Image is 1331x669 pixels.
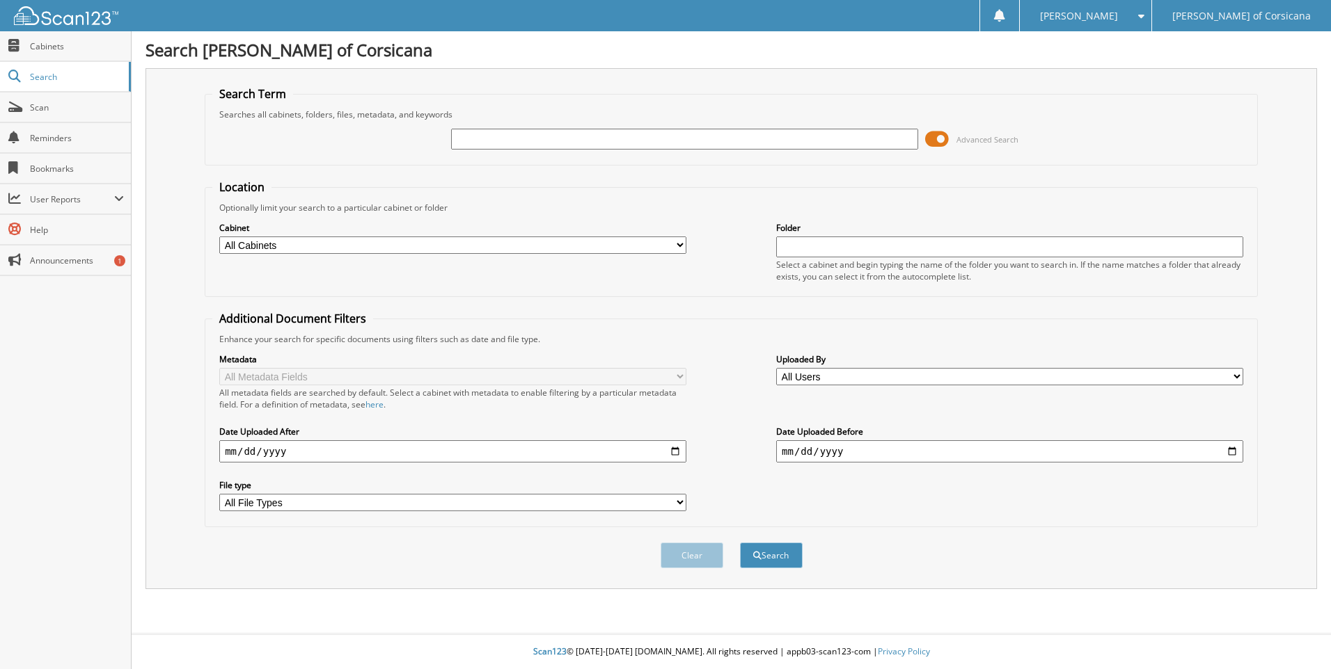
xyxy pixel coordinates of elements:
[533,645,567,657] span: Scan123
[1172,12,1311,20] span: [PERSON_NAME] of Corsicana
[661,542,723,568] button: Clear
[212,202,1250,213] div: Optionally limit your search to a particular cabinet or folder
[30,163,124,175] span: Bookmarks
[114,255,125,266] div: 1
[212,108,1250,120] div: Searches all cabinets, folders, files, metadata, and keywords
[212,86,293,102] legend: Search Term
[776,353,1243,365] label: Uploaded By
[878,645,930,657] a: Privacy Policy
[219,479,686,491] label: File type
[365,398,384,410] a: here
[30,40,124,52] span: Cabinets
[30,102,124,113] span: Scan
[14,6,118,25] img: scan123-logo-white.svg
[219,440,686,462] input: start
[219,426,686,437] label: Date Uploaded After
[30,71,122,83] span: Search
[30,193,114,205] span: User Reports
[212,333,1250,345] div: Enhance your search for specific documents using filters such as date and file type.
[212,179,271,195] legend: Location
[956,134,1018,145] span: Advanced Search
[219,222,686,234] label: Cabinet
[132,635,1331,669] div: © [DATE]-[DATE] [DOMAIN_NAME]. All rights reserved | appb03-scan123-com |
[212,311,373,326] legend: Additional Document Filters
[1040,12,1118,20] span: [PERSON_NAME]
[219,387,686,410] div: All metadata fields are searched by default. Select a cabinet with metadata to enable filtering b...
[740,542,803,568] button: Search
[30,224,124,236] span: Help
[219,353,686,365] label: Metadata
[30,255,124,266] span: Announcements
[145,38,1317,61] h1: Search [PERSON_NAME] of Corsicana
[776,440,1243,462] input: end
[776,259,1243,282] div: Select a cabinet and begin typing the name of the folder you want to search in. If the name match...
[776,426,1243,437] label: Date Uploaded Before
[30,132,124,144] span: Reminders
[776,222,1243,234] label: Folder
